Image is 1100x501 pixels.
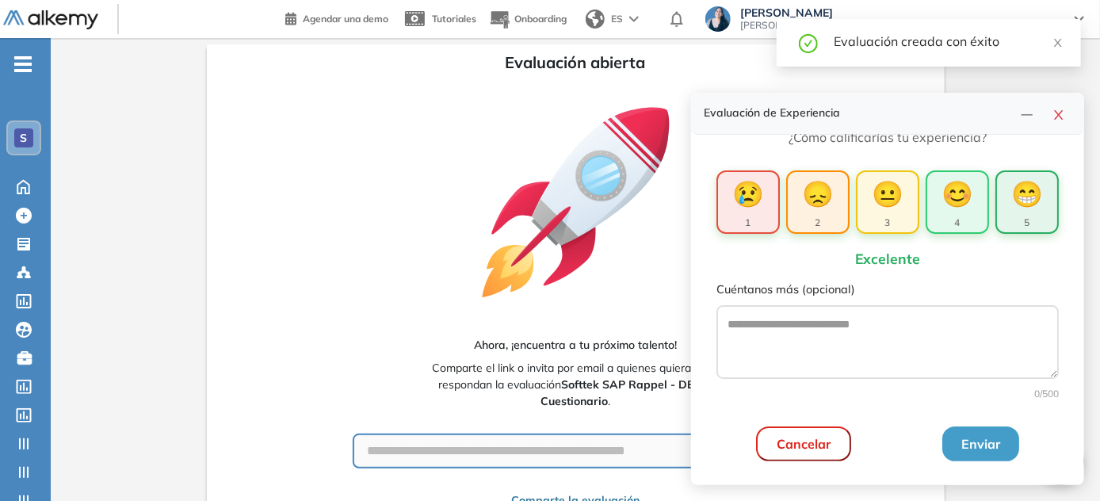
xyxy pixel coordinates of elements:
[885,216,891,230] span: 3
[432,13,476,25] span: Tutoriales
[732,174,764,212] span: 😢
[926,170,989,234] button: 😊4
[716,248,1059,256] div: Excelente
[424,360,727,410] span: Comparte el link o invita por email a quienes quieras que respondan la evaluación .
[1014,102,1040,124] button: line
[815,216,821,230] span: 2
[786,170,850,234] button: 😞2
[489,2,567,36] button: Onboarding
[856,170,919,234] button: 😐3
[716,128,1059,147] p: ¿Cómo calificarías tu experiencia?
[740,6,1059,19] span: [PERSON_NAME]
[716,387,1059,401] div: 0 /500
[941,174,973,212] span: 😊
[1025,216,1030,230] span: 5
[474,337,677,354] span: Ahora, ¡encuentra a tu próximo talento!
[872,174,903,212] span: 😐
[21,132,28,144] span: S
[704,106,1014,120] h4: Evaluación de Experiencia
[3,10,98,30] img: Logo
[746,216,751,230] span: 1
[834,32,1062,51] div: Evaluación creada con éxito
[611,12,623,26] span: ES
[756,426,851,461] button: Cancelar
[955,216,961,230] span: 4
[716,170,780,234] button: 😢1
[1011,174,1043,212] span: 😁
[1052,37,1064,48] span: close
[586,10,605,29] img: world
[540,377,712,408] b: Softtek SAP Rappel - DEMO Cuestionario
[285,8,388,27] a: Agendar una demo
[802,174,834,212] span: 😞
[1021,109,1033,121] span: line
[740,19,1059,32] span: [PERSON_NAME][EMAIL_ADDRESS][PERSON_NAME][DOMAIN_NAME]
[1052,109,1065,121] span: close
[716,281,1059,299] label: Cuéntanos más (opcional)
[995,170,1059,234] button: 😁5
[514,13,567,25] span: Onboarding
[629,16,639,22] img: arrow
[14,63,32,66] i: -
[942,426,1019,461] button: Enviar
[799,32,818,53] span: check-circle
[506,51,646,75] span: Evaluación abierta
[303,13,388,25] span: Agendar una demo
[1046,102,1071,124] button: close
